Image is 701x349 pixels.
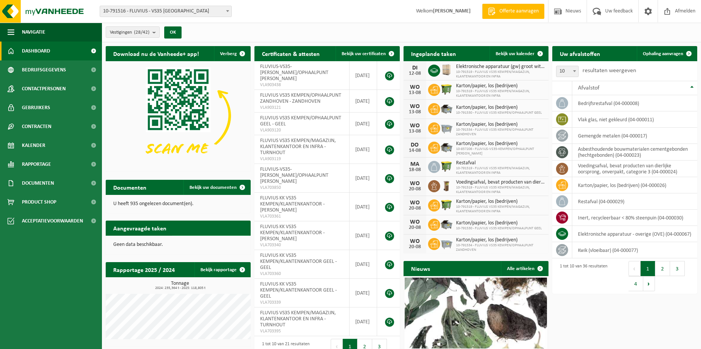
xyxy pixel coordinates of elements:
[109,286,251,290] span: 2024: 235,364 t - 2025: 118,805 t
[643,51,683,56] span: Ophaling aanvragen
[456,83,545,89] span: Karton/papier, los (bedrijven)
[260,115,341,127] span: FLUVIUS VS35 KEMPEN/OPHAALPUNT GEEL - GEEL
[407,65,422,71] div: DI
[22,79,66,98] span: Contactpersonen
[110,27,149,38] span: Vestigingen
[106,221,174,235] h2: Aangevraagde taken
[670,261,685,276] button: 3
[407,200,422,206] div: WO
[350,250,377,279] td: [DATE]
[572,111,697,128] td: vlak glas, niet gekleurd (04-000011)
[407,219,422,225] div: WO
[183,180,250,195] a: Bekijk uw documenten
[22,117,51,136] span: Contracten
[350,61,377,90] td: [DATE]
[350,193,377,221] td: [DATE]
[254,46,327,61] h2: Certificaten & attesten
[456,160,545,166] span: Restafval
[456,185,545,195] span: 10-791519 - FLUVIUS VS35 KEMPEN/MAGAZIJN, KLANTENKANTOOR EN INFRA
[582,68,636,74] label: resultaten weergeven
[440,218,453,230] img: WB-5000-GAL-GY-01
[260,93,341,104] span: FLUVIUS VS35 KEMPEN/OPHAALPUNT ZANDHOVEN - ZANDHOVEN
[456,237,545,243] span: Karton/papier, los (bedrijven)
[22,212,83,230] span: Acceptatievoorwaarden
[106,46,206,61] h2: Download nu de Vanheede+ app!
[572,161,697,177] td: voedingsafval, bevat producten van dierlijke oorsprong, onverpakt, categorie 3 (04-000024)
[407,129,422,134] div: 13-08
[342,51,386,56] span: Bekijk uw certificaten
[106,26,160,38] button: Vestigingen(28/42)
[260,224,325,242] span: FLUVIUS KK VS35 KEMPEN/KLANTENKANTOOR - [PERSON_NAME]
[572,95,697,111] td: bedrijfsrestafval (04-000008)
[220,51,237,56] span: Verberg
[407,161,422,167] div: MA
[407,167,422,173] div: 18-08
[629,276,643,291] button: 4
[22,155,51,174] span: Rapportage
[22,136,45,155] span: Kalender
[456,147,545,156] span: 10-857206 - FLUVIUS-VS35-KEMPEN/OPHAALPUNT [PERSON_NAME]
[456,166,545,175] span: 10-791519 - FLUVIUS VS35 KEMPEN/MAGAZIJN, KLANTENKANTOOR EN INFRA
[260,127,343,133] span: VLA903120
[556,66,578,77] span: 10
[164,26,182,39] button: OK
[440,160,453,173] img: WB-1100-HPE-GN-50
[106,262,182,277] h2: Rapportage 2025 / 2024
[260,300,343,306] span: VLA703339
[482,4,544,19] a: Offerte aanvragen
[572,242,697,258] td: kwik (vloeibaar) (04-000077)
[260,167,328,184] span: FLUVIUS-VS35-[PERSON_NAME]/OPHAALPUNT [PERSON_NAME]
[22,174,54,193] span: Documenten
[456,111,542,115] span: 10-791530 - FLUVIUS VS35 KEMPEN/OPHAALPUNT GEEL
[456,226,542,231] span: 10-791530 - FLUVIUS VS35 KEMPEN/OPHAALPUNT GEEL
[629,261,641,276] button: Previous
[260,138,336,156] span: FLUVIUS VS35 KEMPEN/MAGAZIJN, KLANTENKANTOOR EN INFRA - TURNHOUT
[260,310,336,328] span: FLUVIUS VS35 KEMPEN/MAGAZIJN, KLANTENKANTOOR EN INFRA - TURNHOUT
[350,221,377,250] td: [DATE]
[556,260,607,292] div: 1 tot 10 van 36 resultaten
[655,261,670,276] button: 2
[22,42,50,60] span: Dashboard
[456,220,542,226] span: Karton/papier, los (bedrijven)
[552,46,608,61] h2: Uw afvalstoffen
[260,185,343,191] span: VLA703850
[260,156,343,162] span: VLA903119
[109,281,251,290] h3: Tonnage
[22,98,50,117] span: Gebruikers
[407,225,422,230] div: 20-08
[407,103,422,110] div: WO
[407,238,422,244] div: WO
[456,205,545,214] span: 10-791519 - FLUVIUS VS35 KEMPEN/MAGAZIJN, KLANTENKANTOOR EN INFRA
[407,110,422,115] div: 13-08
[456,243,545,252] span: 10-791534 - FLUVIUS VS35 KEMPEN/OPHAALPUNT ZANDHOVEN
[440,237,453,250] img: WB-2500-GAL-GY-01
[260,195,325,213] span: FLUVIUS KK VS35 KEMPEN/KLANTENKANTOOR - [PERSON_NAME]
[641,261,655,276] button: 1
[260,105,343,111] span: VLA903121
[643,276,655,291] button: Next
[456,105,542,111] span: Karton/papier, los (bedrijven)
[572,210,697,226] td: inert, recycleerbaar < 80% steenpuin (04-000030)
[498,8,541,15] span: Offerte aanvragen
[440,141,453,153] img: WB-5000-GAL-GY-01
[106,61,251,170] img: Download de VHEPlus App
[336,46,399,61] a: Bekijk uw certificaten
[456,122,545,128] span: Karton/papier, los (bedrijven)
[440,179,453,192] img: WB-0140-HPE-BN-01
[456,89,545,98] span: 10-791519 - FLUVIUS VS35 KEMPEN/MAGAZIJN, KLANTENKANTOOR EN INFRA
[572,193,697,210] td: restafval (04-000029)
[350,164,377,193] td: [DATE]
[22,193,56,212] span: Product Shop
[407,123,422,129] div: WO
[440,102,453,115] img: WB-5000-GAL-GY-01
[572,177,697,193] td: karton/papier, los (bedrijven) (04-000026)
[350,90,377,113] td: [DATE]
[572,226,697,242] td: elektronische apparatuur - overige (OVE) (04-000067)
[404,46,464,61] h2: Ingeplande taken
[113,242,243,247] p: Geen data beschikbaar.
[134,30,149,35] count: (28/42)
[433,8,471,14] strong: [PERSON_NAME]
[578,85,599,91] span: Afvalstof
[456,141,545,147] span: Karton/papier, los (bedrijven)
